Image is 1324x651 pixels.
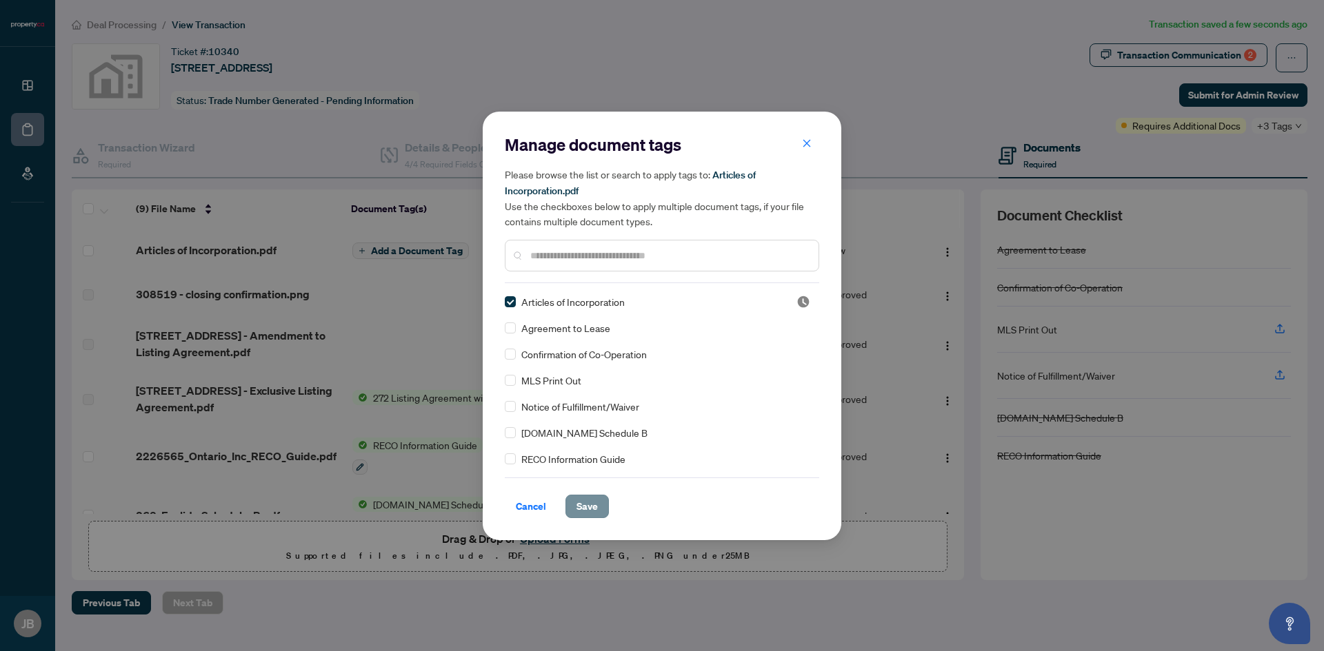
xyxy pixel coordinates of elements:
span: Articles of Incorporation [521,294,625,309]
button: Save [565,495,609,518]
span: Agreement to Lease [521,320,610,335]
span: Notice of Fulfillment/Waiver [521,399,639,414]
button: Cancel [505,495,557,518]
span: [DOMAIN_NAME] Schedule B [521,425,648,440]
span: Articles of Incorporation.pdf [505,169,756,197]
h2: Manage document tags [505,134,819,156]
span: Confirmation of Co-Operation [521,347,647,362]
span: Cancel [516,495,546,517]
span: Pending Review [796,295,810,309]
span: RECO Information Guide [521,451,625,466]
button: Open asap [1269,603,1310,644]
span: close [802,138,812,148]
span: Save [576,495,598,517]
span: MLS Print Out [521,373,581,388]
img: status [796,295,810,309]
h5: Please browse the list or search to apply tags to: Use the checkboxes below to apply multiple doc... [505,167,819,229]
